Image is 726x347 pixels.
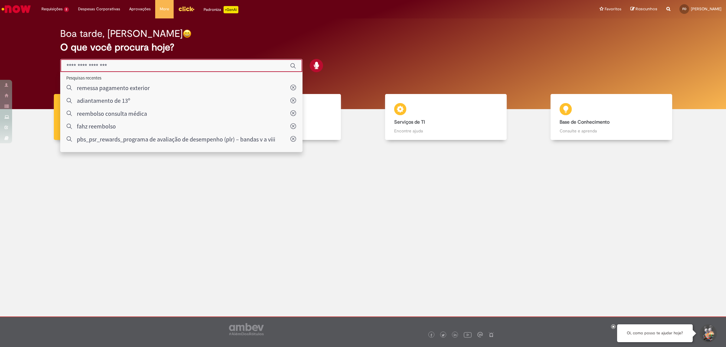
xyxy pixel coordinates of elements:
b: Base de Conhecimento [560,119,610,125]
span: Favoritos [605,6,621,12]
a: Serviços de TI Encontre ajuda [363,94,529,140]
span: FO [682,7,686,11]
b: Serviços de TI [394,119,425,125]
img: logo_footer_naosei.png [489,332,494,337]
p: +GenAi [224,6,238,13]
button: Iniciar Conversa de Suporte [699,324,717,342]
p: Consulte e aprenda [560,128,663,134]
a: Tirar dúvidas Tirar dúvidas com Lupi Assist e Gen Ai [32,94,198,140]
span: Despesas Corporativas [78,6,120,12]
img: logo_footer_workplace.png [477,332,483,337]
a: Base de Conhecimento Consulte e aprenda [529,94,695,140]
div: Oi, como posso te ajudar hoje? [617,324,693,342]
img: ServiceNow [1,3,32,15]
img: logo_footer_twitter.png [442,334,445,337]
span: [PERSON_NAME] [691,6,721,11]
span: Requisições [41,6,63,12]
img: logo_footer_facebook.png [430,334,433,337]
p: Encontre ajuda [394,128,498,134]
span: Aprovações [129,6,151,12]
a: Rascunhos [630,6,657,12]
h2: Boa tarde, [PERSON_NAME] [60,28,183,39]
h2: O que você procura hoje? [60,42,666,53]
div: Padroniza [204,6,238,13]
img: logo_footer_youtube.png [464,331,472,339]
img: logo_footer_linkedin.png [454,333,457,337]
span: 2 [64,7,69,12]
span: More [160,6,169,12]
img: click_logo_yellow_360x200.png [178,4,195,13]
img: happy-face.png [183,29,191,38]
img: logo_footer_ambev_rotulo_gray.png [229,323,264,335]
span: Rascunhos [636,6,657,12]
